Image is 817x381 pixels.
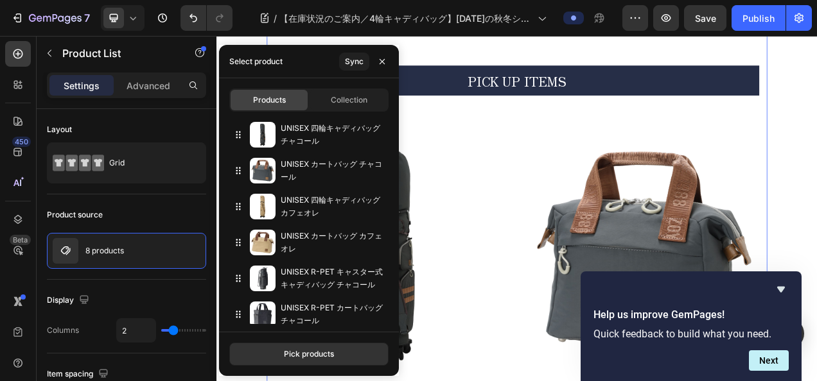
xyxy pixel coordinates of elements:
p: Settings [64,79,100,92]
span: Products [253,94,286,106]
p: UNISEX カートバッグ チャコール [281,158,383,183]
p: 7 [84,10,90,26]
div: Sync [345,56,364,67]
span: / [274,12,277,25]
p: UNISEX カートバッグ カフェオレ [281,230,383,255]
button: Pick products [229,343,389,366]
span: Collection [331,94,367,106]
div: Pick products [284,348,334,360]
img: product feature img [53,238,78,264]
p: UNISEX R-PET キャスター式キャディバッグ チャコール [281,266,383,291]
img: collections [250,194,276,219]
div: Help us improve GemPages! [593,282,789,371]
button: Next question [749,350,789,371]
div: Undo/Redo [180,5,233,31]
button: Sync [339,53,369,71]
img: collections [250,301,276,327]
div: Product source [47,209,103,221]
button: Publish [732,5,786,31]
div: Rich Text Editor. Editing area: main [75,38,696,76]
input: Auto [117,319,155,342]
div: Grid [109,148,188,178]
div: 450 [12,137,31,147]
span: PICK UP ITEMS [322,46,448,69]
p: 8 products [85,246,124,255]
p: UNISEX 四輪キャディバッグ カフェオレ [281,194,383,219]
h2: Help us improve GemPages! [593,307,789,323]
p: Advanced [127,79,170,92]
button: 7 [5,5,96,31]
div: Publish [742,12,775,25]
img: collections [250,230,276,255]
img: collections [250,158,276,183]
p: UNISEX R-PET カートバッグ チャコール [281,301,383,327]
iframe: Design area [216,36,817,381]
div: Layout [47,124,72,135]
img: collections [250,122,276,148]
button: Hide survey [773,282,789,297]
div: Select product [229,56,283,67]
div: Display [47,292,92,309]
span: 【在庫状況のご案内／4輪キャディバッグ】[DATE]の秋冬シーズンの幕開けと共に公開。瞬く間に大反響の「4輪キャスター付きキャディバッグ」より「チャコールカラー」が全国的に在庫僅少に。キャディバ... [279,12,532,25]
div: Beta [10,235,31,245]
p: Quick feedback to build what you need. [593,328,789,340]
div: Columns [47,325,79,336]
img: collections [250,266,276,291]
span: Save [695,13,716,24]
p: Product List [62,46,171,61]
button: Save [684,5,726,31]
p: UNISEX 四輪キャディバッグ チャコール [281,122,383,148]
